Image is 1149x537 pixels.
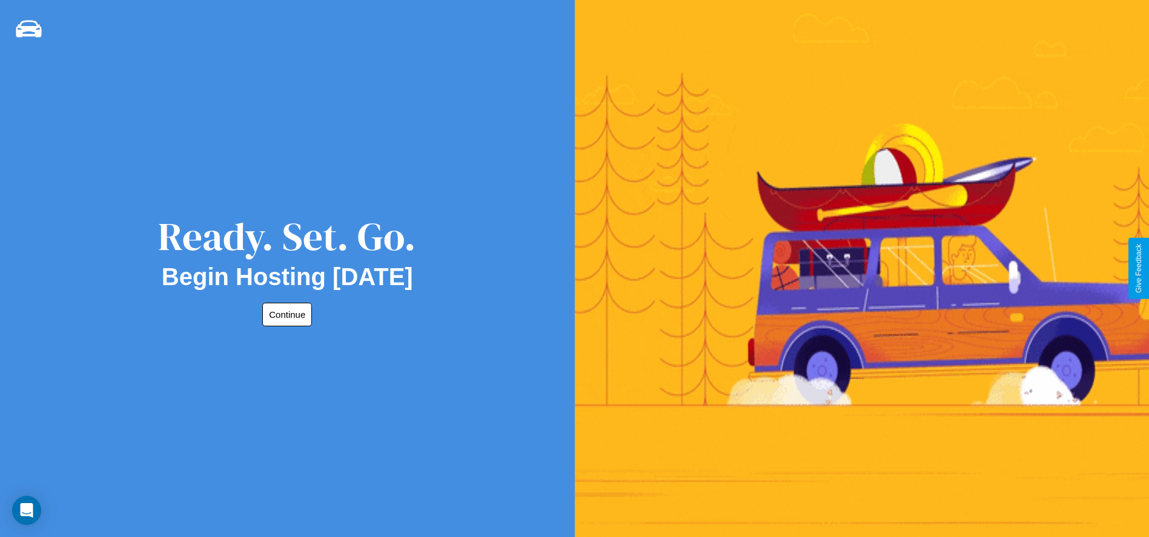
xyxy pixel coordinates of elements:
div: Give Feedback [1134,244,1143,293]
h2: Begin Hosting [DATE] [162,263,413,291]
button: Continue [262,303,312,326]
div: Ready. Set. Go. [158,209,416,263]
div: Open Intercom Messenger [12,496,41,525]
